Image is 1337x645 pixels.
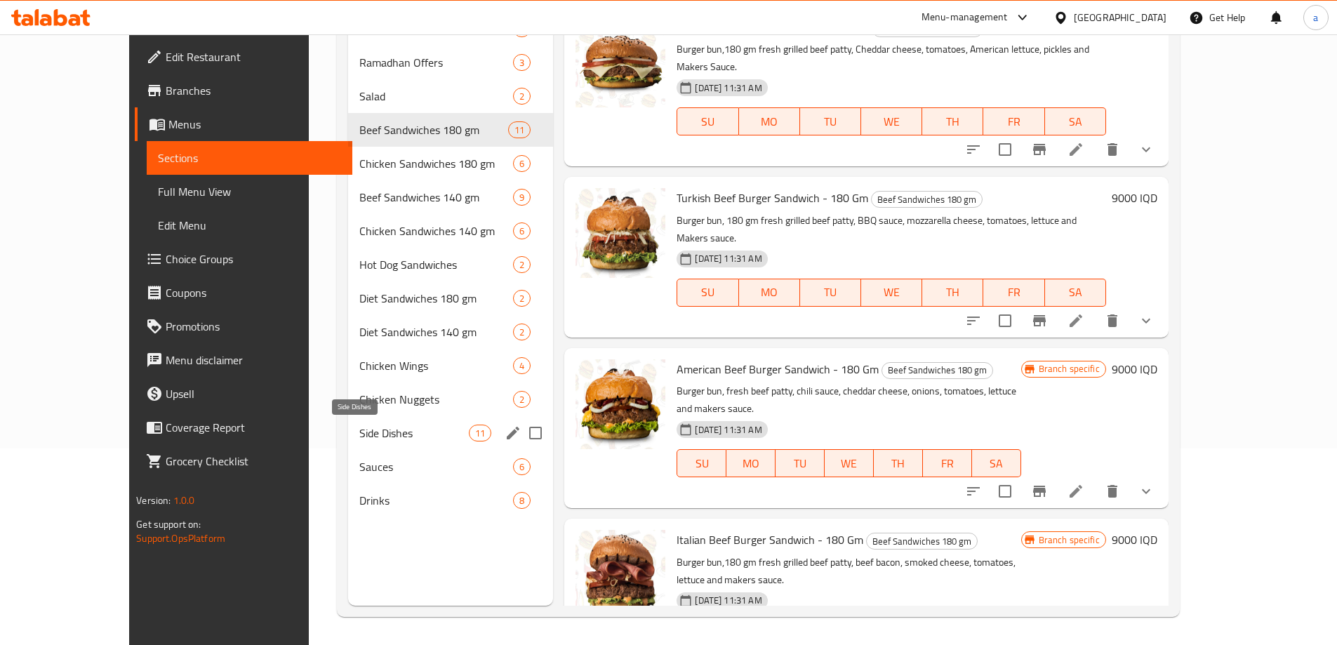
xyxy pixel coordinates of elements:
[166,318,341,335] span: Promotions
[576,18,665,107] img: Makers Beef Burger Sandwich - 180 Gm
[922,279,983,307] button: TH
[135,107,352,141] a: Menus
[513,256,531,273] div: items
[509,124,530,137] span: 11
[470,427,491,440] span: 11
[168,116,341,133] span: Menus
[513,357,531,374] div: items
[806,112,856,132] span: TU
[513,222,531,239] div: items
[158,149,341,166] span: Sections
[1129,474,1163,508] button: show more
[513,155,531,172] div: items
[1023,304,1056,338] button: Branch-specific-item
[359,88,513,105] span: Salad
[166,82,341,99] span: Branches
[972,449,1021,477] button: SA
[871,191,983,208] div: Beef Sandwiches 180 gm
[359,492,513,509] span: Drinks
[508,121,531,138] div: items
[872,192,982,208] span: Beef Sandwiches 180 gm
[745,112,794,132] span: MO
[576,530,665,620] img: Italian Beef Burger Sandwich - 180 Gm
[677,212,1105,247] p: Burger bun, 180 gm fresh grilled beef patty, BBQ sauce, mozzarella cheese, tomatoes, lettuce and ...
[781,453,819,474] span: TU
[1051,282,1100,302] span: SA
[359,155,513,172] span: Chicken Sandwiches 180 gm
[147,175,352,208] a: Full Menu View
[677,449,726,477] button: SU
[1112,18,1157,37] h6: 9000 IQD
[882,362,993,379] div: Beef Sandwiches 180 gm
[359,357,513,374] span: Chicken Wings
[166,453,341,470] span: Grocery Checklist
[1096,474,1129,508] button: delete
[166,385,341,402] span: Upsell
[514,326,530,339] span: 2
[135,411,352,444] a: Coverage Report
[147,141,352,175] a: Sections
[348,484,553,517] div: Drinks8
[166,48,341,65] span: Edit Restaurant
[989,282,1039,302] span: FR
[866,533,978,550] div: Beef Sandwiches 180 gm
[1096,304,1129,338] button: delete
[359,189,513,206] span: Beef Sandwiches 140 gm
[514,90,530,103] span: 2
[348,6,553,523] nav: Menu sections
[677,359,879,380] span: American Beef Burger Sandwich - 180 Gm
[348,180,553,214] div: Beef Sandwiches 140 gm9
[989,112,1039,132] span: FR
[689,594,767,607] span: [DATE] 11:31 AM
[983,107,1044,135] button: FR
[1067,141,1084,158] a: Edit menu item
[348,315,553,349] div: Diet Sandwiches 140 gm2
[726,449,776,477] button: MO
[359,256,513,273] span: Hot Dog Sandwiches
[861,279,922,307] button: WE
[173,491,195,510] span: 1.0.0
[514,157,530,171] span: 6
[359,290,513,307] span: Diet Sandwiches 180 gm
[348,79,553,113] div: Salad2
[689,423,767,437] span: [DATE] 11:31 AM
[990,477,1020,506] span: Select to update
[166,352,341,368] span: Menu disclaimer
[867,533,977,550] span: Beef Sandwiches 180 gm
[683,453,721,474] span: SU
[1051,112,1100,132] span: SA
[136,515,201,533] span: Get support on:
[147,208,352,242] a: Edit Menu
[867,282,917,302] span: WE
[513,88,531,105] div: items
[776,449,825,477] button: TU
[348,349,553,383] div: Chicken Wings4
[1067,312,1084,329] a: Edit menu item
[677,383,1020,418] p: Burger bun, fresh beef patty, chili sauce, cheddar cheese, onions, tomatoes, lettuce and makers s...
[677,529,863,550] span: Italian Beef Burger Sandwich - 180 Gm
[513,391,531,408] div: items
[514,191,530,204] span: 9
[359,222,513,239] span: Chicken Sandwiches 140 gm
[1129,133,1163,166] button: show more
[359,54,513,71] span: Ramadhan Offers
[1074,10,1166,25] div: [GEOGRAPHIC_DATA]
[1033,362,1105,375] span: Branch specific
[861,107,922,135] button: WE
[683,112,733,132] span: SU
[135,276,352,310] a: Coupons
[135,444,352,478] a: Grocery Checklist
[928,282,978,302] span: TH
[745,282,794,302] span: MO
[158,183,341,200] span: Full Menu View
[166,251,341,267] span: Choice Groups
[359,121,508,138] span: Beef Sandwiches 180 gm
[990,306,1020,335] span: Select to update
[1138,312,1155,329] svg: Show Choices
[957,133,990,166] button: sort-choices
[166,284,341,301] span: Coupons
